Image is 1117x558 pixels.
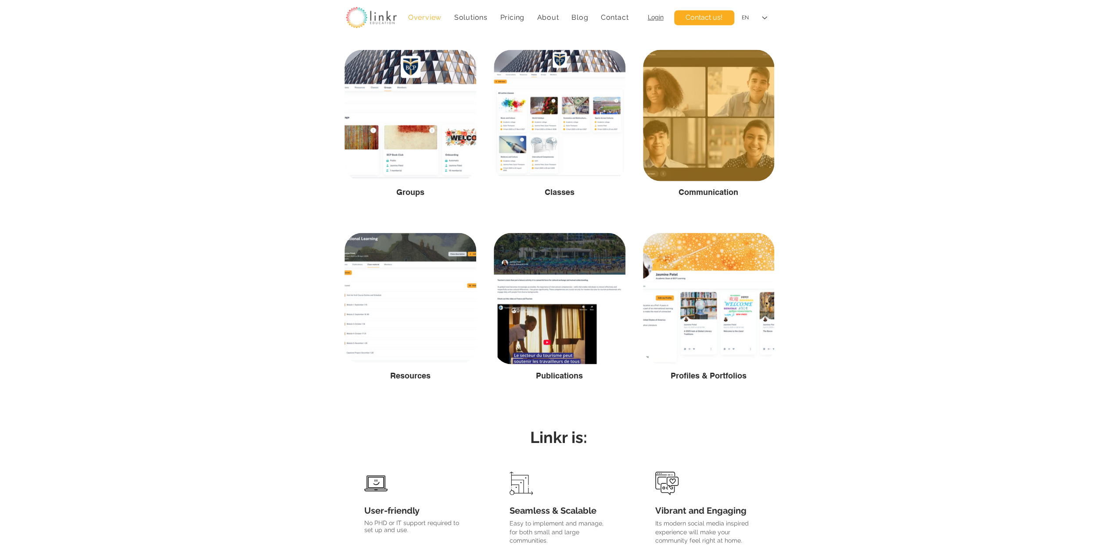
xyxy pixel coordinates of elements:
[686,13,722,22] span: Contact us!
[532,9,564,26] div: About
[671,371,747,380] span: Profiles & Portfolios
[404,9,446,26] a: Overview
[530,428,587,446] span: Linkr is:
[648,14,664,21] a: Login
[537,13,559,22] span: About
[449,9,492,26] div: Solutions
[404,9,633,26] nav: Site
[408,13,442,22] span: Overview
[346,7,397,28] img: linkr_logo_transparentbg.png
[567,9,593,26] a: Blog
[396,187,424,197] span: Groups
[364,519,459,533] span: No PHD or IT support required to set up and use.
[510,505,596,515] span: Seamless & Scalable
[536,371,583,380] span: Publications
[510,519,603,544] span: Easy to implement and manage, for both small and large communities.
[500,13,524,22] span: Pricing
[742,14,749,22] div: EN
[655,505,747,515] span: Vibrant and Engaging
[454,13,488,22] span: Solutions
[390,371,431,380] span: Resources
[679,187,738,197] span: Communication
[601,13,629,22] span: Contact
[596,9,633,26] a: Contact
[364,505,420,515] span: User-friendly
[736,8,773,28] div: Language Selector: English
[674,10,734,25] a: Contact us!
[655,519,749,544] span: Its modern social media inspired experience will make your community feel right at home.
[571,13,588,22] span: Blog
[545,187,575,197] span: Classes
[496,9,529,26] a: Pricing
